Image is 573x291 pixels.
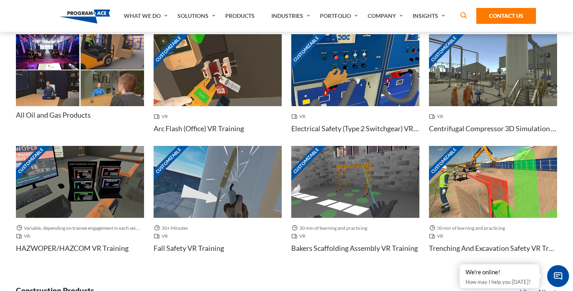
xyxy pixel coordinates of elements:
[60,10,110,23] img: Program-Ace
[16,146,144,266] a: Customizable Thumbnail - HAZWOPER/HAZCOM VR Training Variable, depending on trainee engagement in...
[291,224,370,232] span: 30 min of learning and practicing
[154,34,282,146] a: Customizable Thumbnail - Arc Flash (Office) VR Training VR Arc Flash (Office) VR Training
[154,113,171,120] span: VR
[476,8,536,24] a: Contact Us
[423,29,464,69] span: Customizable
[16,110,91,120] h4: All Oil and Gas Products
[148,29,189,69] span: Customizable
[286,140,326,181] span: Customizable
[16,243,129,253] h4: HAZWOPER/HAZCOM VR Training
[154,146,282,218] img: Thumbnail - Fall Safety VR Training
[286,29,326,69] span: Customizable
[16,146,144,218] img: Thumbnail - HAZWOPER/HAZCOM VR Training
[16,34,144,135] a: Thumbnail - Essential public speaking VR Training Thumbnail - Forklift Hazard Recognition VR Trai...
[291,34,419,146] a: Customizable Thumbnail - Electrical Safety (Type 2 Switchgear) VR Training VR Electrical Safety (...
[429,113,446,120] span: VR
[154,224,191,232] span: 30+ Minutes
[148,140,189,181] span: Customizable
[291,124,419,134] h4: Electrical Safety (Type 2 Switchgear) VR Training
[16,232,33,240] span: VR
[429,243,557,253] h4: Trenching and Excavation Safety VR Training
[291,243,418,253] h4: Bakers Scaffolding Assembly VR Training
[429,34,557,146] a: Customizable Thumbnail - Centrifugal Compressor 3D Simulation VR Training VR Centrifugal Compress...
[81,34,144,70] img: Thumbnail - Forklift Hazard Recognition VR Training
[16,224,144,232] span: Variable, depending on trainee engagement in each section.
[291,113,309,120] span: VR
[291,146,419,218] img: Thumbnail - Bakers Scaffolding Assembly VR Training
[291,232,309,240] span: VR
[16,70,79,106] img: Thumbnail - Job interview preparation VR Training
[154,146,282,266] a: Customizable Thumbnail - Fall Safety VR Training 30+ Minutes VR Fall Safety VR Training
[291,34,419,106] img: Thumbnail - Electrical Safety (Type 2 Switchgear) VR Training
[429,224,508,232] span: 30 min of learning and practicing
[154,232,171,240] span: VR
[466,268,533,276] div: We're online!
[154,124,244,134] h4: Arc Flash (Office) VR Training
[547,265,569,287] span: Chat Widget
[16,34,79,70] img: Thumbnail - Essential public speaking VR Training
[154,243,224,253] h4: Fall Safety VR Training
[429,146,557,266] a: Customizable Thumbnail - Trenching and Excavation Safety VR Training 30 min of learning and pract...
[466,277,533,287] p: How may I help you [DATE]?
[429,232,446,240] span: VR
[81,70,144,106] img: Thumbnail - English for business VR Training
[429,146,557,218] img: Thumbnail - Trenching and Excavation Safety VR Training
[154,34,282,106] img: Thumbnail - Arc Flash (Office) VR Training
[423,140,464,181] span: Customizable
[429,34,557,106] img: Thumbnail - Centrifugal Compressor 3D Simulation VR Training
[10,140,51,181] span: Customizable
[291,146,419,266] a: Customizable Thumbnail - Bakers Scaffolding Assembly VR Training 30 min of learning and practicin...
[429,124,557,134] h4: Centrifugal Compressor 3D Simulation VR Training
